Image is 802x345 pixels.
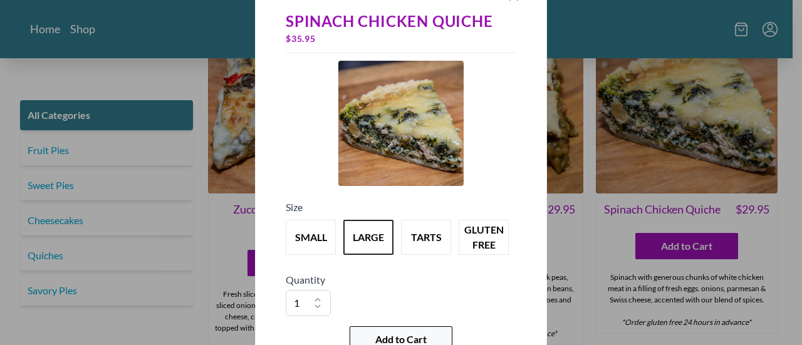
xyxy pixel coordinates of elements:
button: Variant Swatch [401,220,451,255]
div: Spinach Chicken Quiche [286,13,516,30]
div: $ 35.95 [286,30,516,48]
button: Variant Swatch [286,220,336,255]
button: Variant Swatch [343,220,393,255]
button: Variant Swatch [459,220,509,255]
a: Product Image [338,61,464,190]
h5: Size [286,200,516,215]
h5: Quantity [286,272,516,287]
img: Product Image [338,61,464,186]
